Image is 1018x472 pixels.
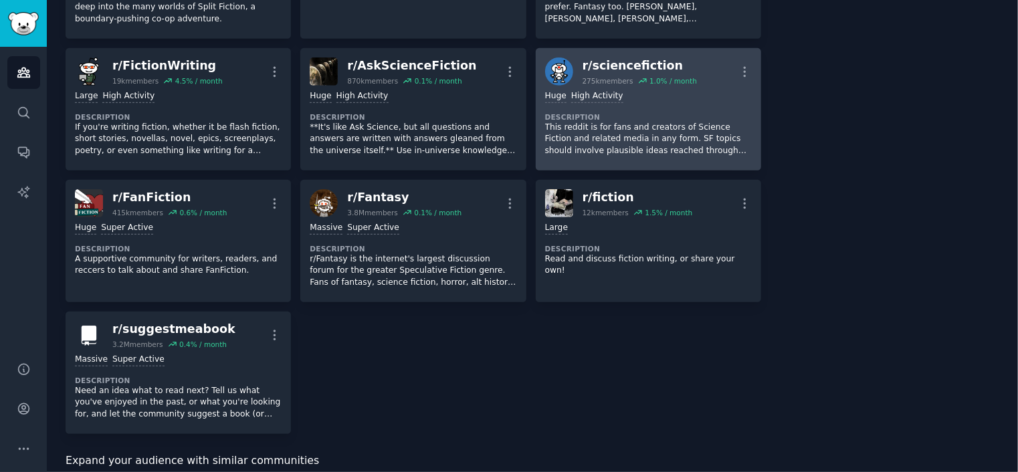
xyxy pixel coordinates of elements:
img: GummySearch logo [8,12,39,35]
div: Huge [75,222,96,235]
div: 3.8M members [347,208,398,217]
div: 1.5 % / month [645,208,692,217]
span: Expand your audience with similar communities [66,453,319,469]
dt: Description [310,112,516,122]
dt: Description [545,244,752,253]
div: Massive [75,354,108,366]
p: **It's like Ask Science, but all questions and answers are written with answers gleaned from the ... [310,122,516,157]
div: r/ AskScienceFiction [347,57,476,74]
div: Super Active [101,222,153,235]
div: Massive [310,222,342,235]
div: r/ FanFiction [112,189,227,206]
p: A supportive community for writers, readers, and reccers to talk about and share FanFiction. [75,253,282,277]
img: AskScienceFiction [310,57,338,86]
a: suggestmeabookr/suggestmeabook3.2Mmembers0.4% / monthMassiveSuper ActiveDescriptionNeed an idea w... [66,312,291,434]
img: sciencefiction [545,57,573,86]
img: FictionWriting [75,57,103,86]
div: 0.6 % / month [179,208,227,217]
div: 275k members [583,76,633,86]
div: High Activity [336,90,389,103]
p: If you're writing fiction, whether it be flash fiction, short stories, novellas, novel, epics, sc... [75,122,282,157]
dt: Description [75,244,282,253]
div: 0.4 % / month [179,340,227,349]
div: r/ sciencefiction [583,57,697,74]
a: FictionWritingr/FictionWriting19kmembers4.5% / monthLargeHigh ActivityDescriptionIf you're writin... [66,48,291,170]
div: r/ fiction [583,189,693,206]
div: High Activity [102,90,155,103]
img: fiction [545,189,573,217]
div: 19k members [112,76,159,86]
div: r/ FictionWriting [112,57,223,74]
div: Large [545,222,568,235]
a: sciencefictionr/sciencefiction275kmembers1.0% / monthHugeHigh ActivityDescriptionThis reddit is f... [536,48,761,170]
div: 0.1 % / month [414,208,462,217]
a: fictionr/fiction12kmembers1.5% / monthLargeDescriptionRead and discuss fiction writing, or share ... [536,180,761,302]
div: 12k members [583,208,629,217]
div: High Activity [571,90,623,103]
div: r/ Fantasy [347,189,462,206]
dt: Description [75,376,282,385]
div: Huge [545,90,567,103]
a: AskScienceFictionr/AskScienceFiction870kmembers0.1% / monthHugeHigh ActivityDescription**It's lik... [300,48,526,170]
div: Super Active [112,354,165,366]
dt: Description [545,112,752,122]
img: Fantasy [310,189,338,217]
div: 3.2M members [112,340,163,349]
div: r/ suggestmeabook [112,321,235,338]
div: Super Active [347,222,399,235]
img: suggestmeabook [75,321,103,349]
div: Huge [310,90,331,103]
dt: Description [310,244,516,253]
div: 0.1 % / month [415,76,462,86]
p: This reddit is for fans and creators of Science Fiction and related media in any form. SF topics ... [545,122,752,157]
div: 870k members [347,76,398,86]
a: FanFictionr/FanFiction415kmembers0.6% / monthHugeSuper ActiveDescriptionA supportive community fo... [66,180,291,302]
p: r/Fantasy is the internet's largest discussion forum for the greater Speculative Fiction genre. F... [310,253,516,289]
p: Read and discuss fiction writing, or share your own! [545,253,752,277]
p: Need an idea what to read next? Tell us what you've enjoyed in the past, or what you're looking f... [75,385,282,421]
div: Large [75,90,98,103]
dt: Description [75,112,282,122]
div: 4.5 % / month [175,76,223,86]
img: FanFiction [75,189,103,217]
div: 1.0 % / month [649,76,697,86]
a: Fantasyr/Fantasy3.8Mmembers0.1% / monthMassiveSuper ActiveDescriptionr/Fantasy is the internet's ... [300,180,526,302]
div: 415k members [112,208,163,217]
